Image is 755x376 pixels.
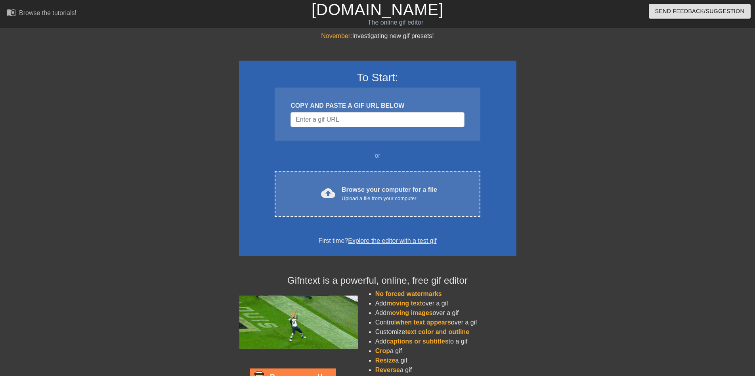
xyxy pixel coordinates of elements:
[239,275,516,286] h4: Gifntext is a powerful, online, free gif editor
[6,8,76,20] a: Browse the tutorials!
[386,338,448,345] span: captions or subtitles
[249,236,506,246] div: First time?
[375,327,516,337] li: Customize
[239,296,358,349] img: football_small.gif
[375,346,516,356] li: a gif
[375,356,516,365] li: a gif
[375,347,390,354] span: Crop
[19,10,76,16] div: Browse the tutorials!
[312,1,443,18] a: [DOMAIN_NAME]
[649,4,751,19] button: Send Feedback/Suggestion
[375,308,516,318] li: Add over a gif
[375,366,400,373] span: Reverse
[291,101,464,111] div: COPY AND PASTE A GIF URL BELOW
[260,151,496,160] div: or
[249,71,506,84] h3: To Start:
[342,195,437,202] div: Upload a file from your computer
[405,328,469,335] span: text color and outline
[375,299,516,308] li: Add over a gif
[375,318,516,327] li: Control over a gif
[256,18,535,27] div: The online gif editor
[375,357,396,364] span: Resize
[6,8,16,17] span: menu_book
[342,185,437,202] div: Browse your computer for a file
[321,186,335,200] span: cloud_upload
[375,365,516,375] li: a gif
[348,237,436,244] a: Explore the editor with a test gif
[655,6,744,16] span: Send Feedback/Suggestion
[239,31,516,41] div: Investigating new gif presets!
[396,319,451,326] span: when text appears
[321,32,352,39] span: November:
[375,290,442,297] span: No forced watermarks
[386,309,432,316] span: moving images
[375,337,516,346] li: Add to a gif
[291,112,464,127] input: Username
[386,300,422,307] span: moving text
